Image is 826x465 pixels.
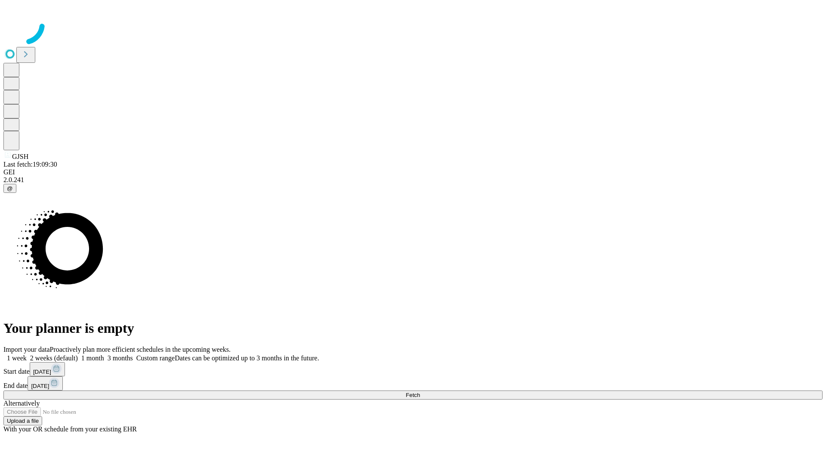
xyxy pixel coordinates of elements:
[3,391,823,400] button: Fetch
[12,153,28,160] span: GJSH
[30,354,78,362] span: 2 weeks (default)
[136,354,175,362] span: Custom range
[30,362,65,376] button: [DATE]
[3,184,16,193] button: @
[3,362,823,376] div: Start date
[3,346,50,353] span: Import your data
[50,346,231,353] span: Proactively plan more efficient schedules in the upcoming weeks.
[31,383,49,389] span: [DATE]
[7,354,27,362] span: 1 week
[175,354,319,362] span: Dates can be optimized up to 3 months in the future.
[406,392,420,398] span: Fetch
[3,168,823,176] div: GEI
[28,376,63,391] button: [DATE]
[3,161,57,168] span: Last fetch: 19:09:30
[81,354,104,362] span: 1 month
[3,376,823,391] div: End date
[3,400,40,407] span: Alternatively
[3,416,42,425] button: Upload a file
[3,176,823,184] div: 2.0.241
[33,369,51,375] span: [DATE]
[108,354,133,362] span: 3 months
[7,185,13,192] span: @
[3,320,823,336] h1: Your planner is empty
[3,425,137,433] span: With your OR schedule from your existing EHR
